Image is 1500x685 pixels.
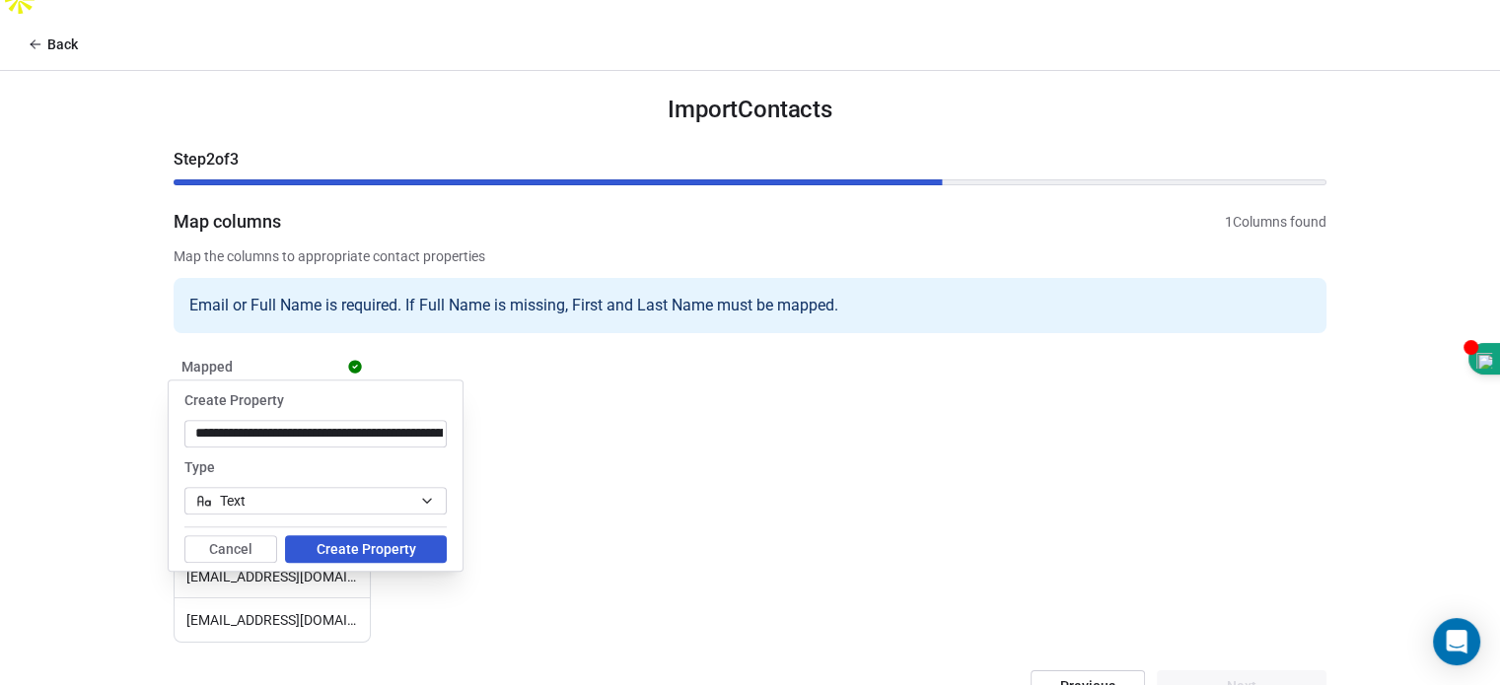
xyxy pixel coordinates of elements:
span: Create Property [184,392,284,408]
td: [EMAIL_ADDRESS][DOMAIN_NAME];???????;OD;contact fr;;[DATE];;;;;;;;;;;;;;;;;;;; [175,555,370,598]
span: Import Contacts [668,95,832,124]
button: Text [184,487,447,514]
span: Step 2 of 3 [174,148,1326,171]
span: Mapped [181,357,233,377]
button: Cancel [184,535,277,563]
span: Map the columns to appropriate contact properties [174,246,1326,266]
span: 1 Columns found [1225,212,1326,232]
span: Type [184,459,215,475]
span: Text [220,491,246,512]
span: Map columns [174,209,281,235]
div: Open Intercom Messenger [1433,618,1480,665]
button: Back [16,27,90,62]
button: Create Property [285,535,447,563]
div: Email or Full Name is required. If Full Name is missing, First and Last Name must be mapped. [174,278,1326,333]
td: [EMAIL_ADDRESS][DOMAIN_NAME];???????;IVF;info;;[DATE];;;;;;;;;;;;;;;;;;;; [175,598,370,642]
